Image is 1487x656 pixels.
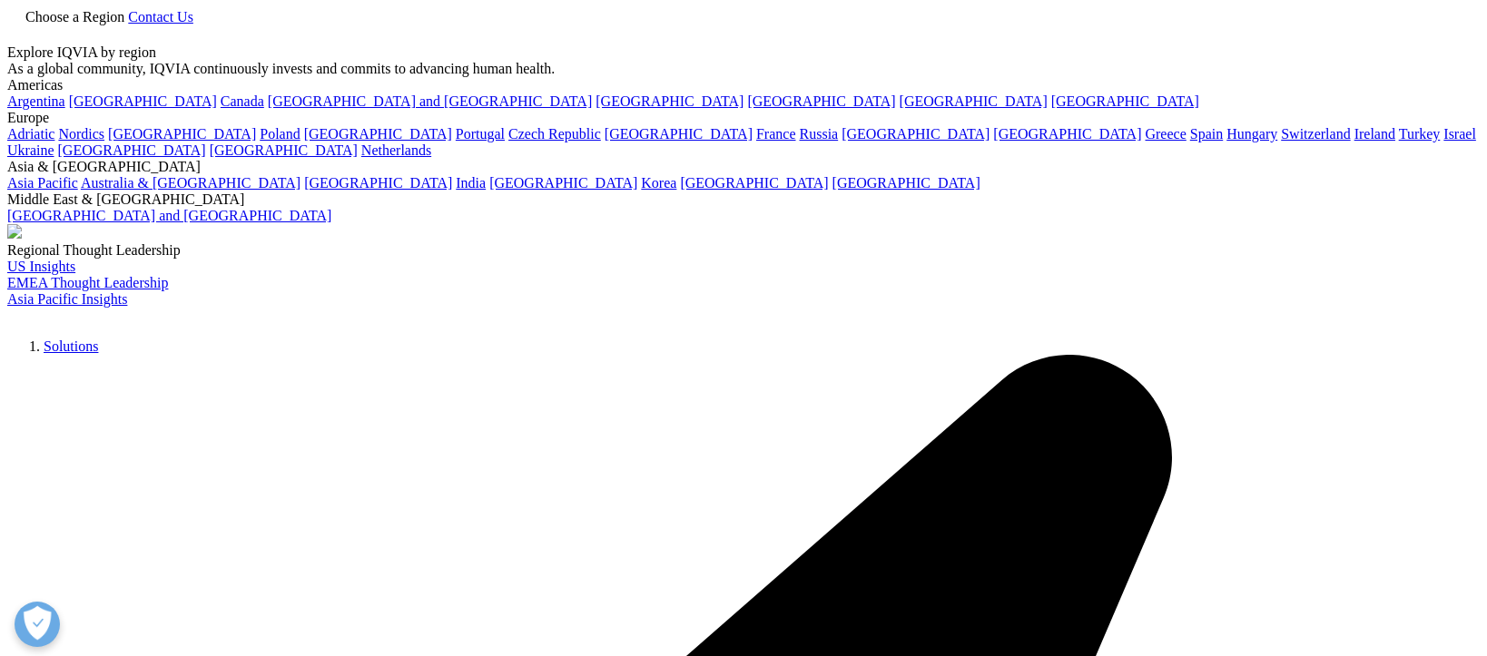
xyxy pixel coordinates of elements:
div: Asia & [GEOGRAPHIC_DATA] [7,159,1480,175]
a: [GEOGRAPHIC_DATA] [596,93,743,109]
a: [GEOGRAPHIC_DATA] [993,126,1141,142]
button: Open Preferences [15,602,60,647]
div: Americas [7,77,1480,93]
a: Netherlands [361,142,431,158]
div: Regional Thought Leadership [7,242,1480,259]
a: Canada [221,93,264,109]
a: France [756,126,796,142]
a: Switzerland [1281,126,1350,142]
a: Nordics [58,126,104,142]
a: [GEOGRAPHIC_DATA] [69,93,217,109]
a: [GEOGRAPHIC_DATA] [489,175,637,191]
a: Solutions [44,338,98,354]
a: [GEOGRAPHIC_DATA] [832,175,980,191]
a: Czech Republic [508,126,601,142]
div: Middle East & [GEOGRAPHIC_DATA] [7,191,1480,208]
a: [GEOGRAPHIC_DATA] and [GEOGRAPHIC_DATA] [7,208,331,223]
a: [GEOGRAPHIC_DATA] [605,126,753,142]
a: Turkey [1399,126,1441,142]
a: Ukraine [7,142,54,158]
a: [GEOGRAPHIC_DATA] [842,126,990,142]
div: As a global community, IQVIA continuously invests and commits to advancing human health. [7,61,1480,77]
a: [GEOGRAPHIC_DATA] [747,93,895,109]
a: Ireland [1354,126,1395,142]
a: [GEOGRAPHIC_DATA] [900,93,1048,109]
a: Contact Us [128,9,193,24]
div: Explore IQVIA by region [7,44,1480,61]
a: EMEA Thought Leadership [7,275,168,290]
a: [GEOGRAPHIC_DATA] [210,142,358,158]
a: [GEOGRAPHIC_DATA] [680,175,828,191]
a: Asia Pacific [7,175,78,191]
a: Hungary [1226,126,1277,142]
a: Adriatic [7,126,54,142]
span: Choose a Region [25,9,124,24]
a: US Insights [7,259,75,274]
a: [GEOGRAPHIC_DATA] [1051,93,1199,109]
a: Spain [1190,126,1223,142]
img: 2093_analyzing-data-using-big-screen-display-and-laptop.png [7,224,22,239]
a: Portugal [456,126,505,142]
a: Greece [1145,126,1186,142]
a: [GEOGRAPHIC_DATA] and [GEOGRAPHIC_DATA] [268,93,592,109]
a: [GEOGRAPHIC_DATA] [58,142,206,158]
a: India [456,175,486,191]
a: [GEOGRAPHIC_DATA] [108,126,256,142]
a: Korea [641,175,676,191]
a: Israel [1443,126,1476,142]
a: Asia Pacific Insights [7,291,127,307]
a: Argentina [7,93,65,109]
a: Australia & [GEOGRAPHIC_DATA] [81,175,300,191]
a: Russia [800,126,839,142]
a: [GEOGRAPHIC_DATA] [304,175,452,191]
div: Europe [7,110,1480,126]
a: Poland [260,126,300,142]
a: [GEOGRAPHIC_DATA] [304,126,452,142]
